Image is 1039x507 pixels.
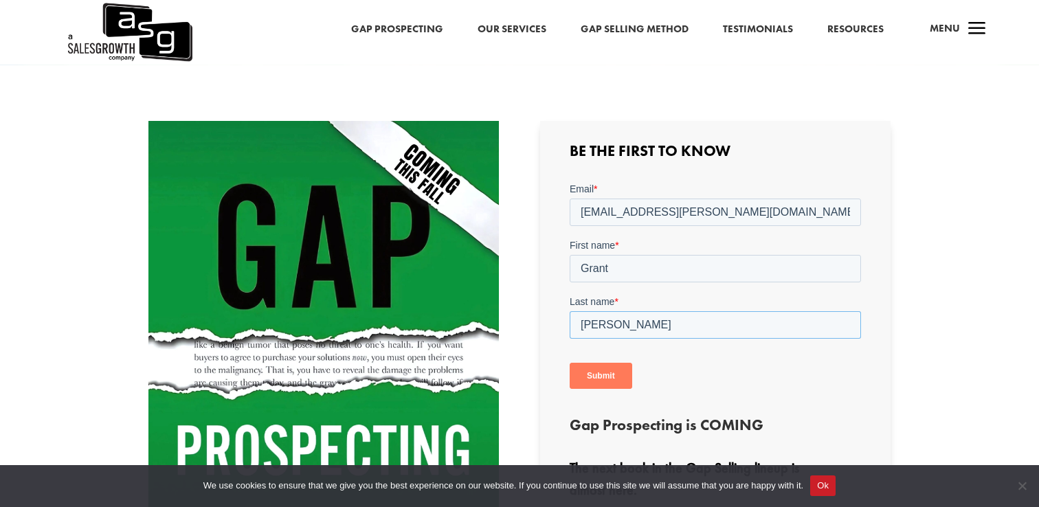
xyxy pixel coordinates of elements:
h3: Gap Prospecting is COMING [570,418,776,440]
a: Testimonials [723,21,793,38]
span: a [963,16,991,43]
strong: The next book in the Gap Selling lineup is almost here. [570,459,799,499]
iframe: Form 0 [570,182,861,401]
a: Gap Prospecting [351,21,443,38]
button: Ok [810,475,836,496]
a: Gap Selling Method [581,21,689,38]
a: Our Services [478,21,546,38]
span: No [1015,479,1029,493]
span: Menu [930,21,960,35]
a: Resources [827,21,884,38]
span: We use cookies to ensure that we give you the best experience on our website. If you continue to ... [203,479,803,493]
h3: Be the First to Know [570,144,861,166]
